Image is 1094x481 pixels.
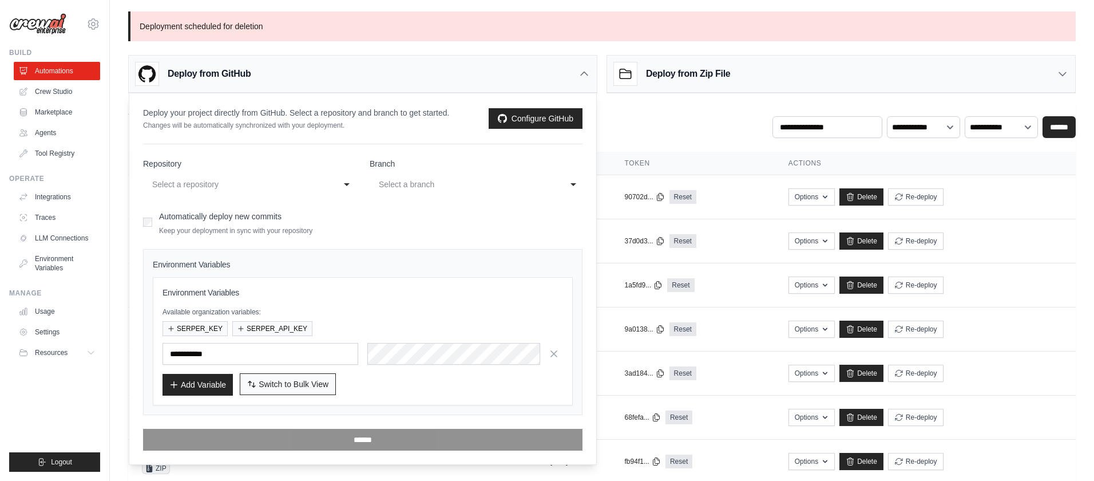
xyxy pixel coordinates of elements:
[379,178,550,191] div: Select a branch
[14,302,100,321] a: Usage
[839,188,883,206] a: Delete
[14,208,100,227] a: Traces
[775,152,1076,175] th: Actions
[14,188,100,206] a: Integrations
[14,124,100,142] a: Agents
[14,344,100,362] button: Resources
[153,259,573,270] h4: Environment Variables
[128,119,383,130] p: Manage and monitor your active crew automations from this dashboard.
[14,144,100,163] a: Tool Registry
[159,226,312,235] p: Keep your deployment in sync with your repository
[667,278,694,292] a: Reset
[14,323,100,341] a: Settings
[14,250,100,277] a: Environment Variables
[665,455,692,468] a: Reset
[788,188,835,206] button: Options
[162,321,228,336] button: SERPER_KEY
[625,369,665,378] button: 3ad184...
[35,348,68,357] span: Resources
[788,277,835,294] button: Options
[143,158,356,169] label: Repository
[162,307,563,317] p: Available organization variables:
[665,411,692,424] a: Reset
[128,102,383,119] h2: Automations Live
[839,453,883,470] a: Delete
[888,188,944,206] button: Re-deploy
[14,82,100,101] a: Crew Studio
[625,281,663,290] button: 1a5fd9...
[788,321,835,338] button: Options
[888,409,944,426] button: Re-deploy
[152,178,324,191] div: Select a repository
[839,321,883,338] a: Delete
[625,192,665,202] button: 90702d...
[788,365,835,382] button: Options
[159,212,282,221] label: Automatically deploy new commits
[625,457,661,466] button: fb94f1...
[611,152,775,175] th: Token
[370,158,582,169] label: Branch
[128,11,1076,41] p: Deployment scheduled for deletion
[788,453,835,470] button: Options
[839,277,883,294] a: Delete
[669,234,696,248] a: Reset
[9,174,100,183] div: Operate
[888,232,944,250] button: Re-deploy
[625,413,661,422] button: 68fefa...
[489,108,582,129] a: Configure GitHub
[1037,426,1094,481] iframe: Chat Widget
[163,456,229,468] span: Select a repository
[888,321,944,338] button: Re-deploy
[625,236,665,246] button: 37d0d3...
[9,13,66,35] img: Logo
[14,229,100,247] a: LLM Connections
[788,232,835,250] button: Options
[9,289,100,298] div: Manage
[259,379,328,390] span: Switch to Bulk View
[143,107,449,119] p: Deploy your project directly from GitHub. Select a repository and branch to get started.
[839,232,883,250] a: Delete
[888,453,944,470] button: Re-deploy
[240,373,336,395] button: Switch to Bulk View
[142,463,170,474] span: ZIP
[646,67,730,81] h3: Deploy from Zip File
[162,287,563,298] h3: Environment Variables
[168,67,251,81] h3: Deploy from GitHub
[136,62,158,85] img: GitHub Logo
[14,103,100,121] a: Marketplace
[788,409,835,426] button: Options
[888,365,944,382] button: Re-deploy
[625,325,665,334] button: 9a0138...
[14,62,100,80] a: Automations
[839,365,883,382] a: Delete
[9,452,100,472] button: Logout
[669,322,696,336] a: Reset
[669,366,696,380] a: Reset
[128,152,445,175] th: Crew
[888,277,944,294] button: Re-deploy
[839,409,883,426] a: Delete
[150,442,282,452] h3: Required Fields
[162,374,233,396] button: Add Variable
[143,121,449,130] p: Changes will be automatically synchronized with your deployment.
[232,321,312,336] button: SERPER_API_KEY
[9,48,100,57] div: Build
[51,458,72,467] span: Logout
[669,190,696,204] a: Reset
